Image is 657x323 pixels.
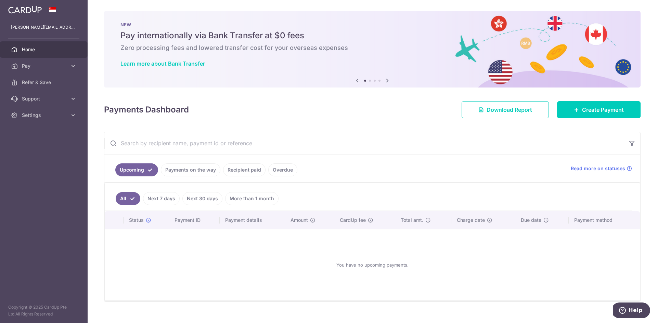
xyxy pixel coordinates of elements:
[22,79,67,86] span: Refer & Save
[120,44,624,52] h6: Zero processing fees and lowered transfer cost for your overseas expenses
[569,211,640,229] th: Payment method
[120,22,624,27] p: NEW
[22,95,67,102] span: Support
[22,46,67,53] span: Home
[8,5,42,14] img: CardUp
[521,217,541,224] span: Due date
[291,217,308,224] span: Amount
[169,211,220,229] th: Payment ID
[104,132,624,154] input: Search by recipient name, payment id or reference
[129,217,144,224] span: Status
[487,106,532,114] span: Download Report
[462,101,549,118] a: Download Report
[104,104,189,116] h4: Payments Dashboard
[113,235,632,295] div: You have no upcoming payments.
[120,30,624,41] h5: Pay internationally via Bank Transfer at $0 fees
[225,192,279,205] a: More than 1 month
[104,11,641,88] img: Bank transfer banner
[182,192,222,205] a: Next 30 days
[120,60,205,67] a: Learn more about Bank Transfer
[557,101,641,118] a: Create Payment
[115,163,158,176] a: Upcoming
[613,302,650,320] iframe: Opens a widget where you can find more information
[571,165,625,172] span: Read more on statuses
[340,217,366,224] span: CardUp fee
[116,192,140,205] a: All
[220,211,285,229] th: Payment details
[223,163,266,176] a: Recipient paid
[161,163,220,176] a: Payments on the way
[457,217,485,224] span: Charge date
[571,165,632,172] a: Read more on statuses
[22,112,67,119] span: Settings
[143,192,180,205] a: Next 7 days
[582,106,624,114] span: Create Payment
[11,24,77,31] p: [PERSON_NAME][EMAIL_ADDRESS][DOMAIN_NAME]
[268,163,297,176] a: Overdue
[22,63,67,69] span: Pay
[401,217,423,224] span: Total amt.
